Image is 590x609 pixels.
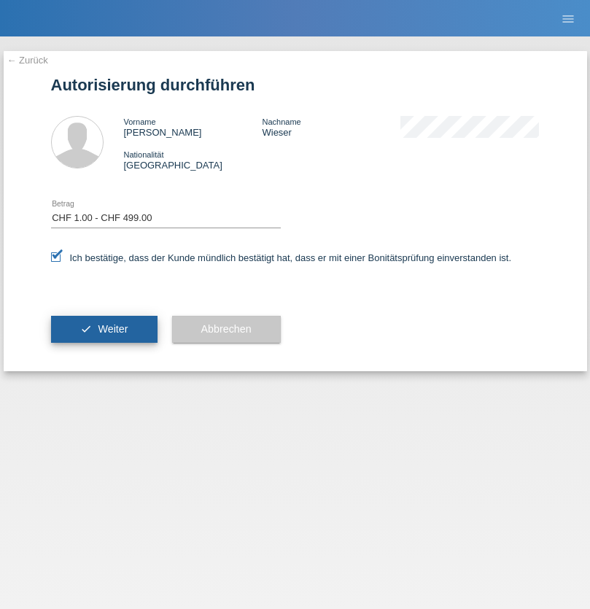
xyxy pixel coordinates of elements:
[51,76,540,94] h1: Autorisierung durchführen
[201,323,252,335] span: Abbrechen
[124,116,263,138] div: [PERSON_NAME]
[172,316,281,344] button: Abbrechen
[51,252,512,263] label: Ich bestätige, dass der Kunde mündlich bestätigt hat, dass er mit einer Bonitätsprüfung einversta...
[7,55,48,66] a: ← Zurück
[124,117,156,126] span: Vorname
[124,149,263,171] div: [GEOGRAPHIC_DATA]
[262,117,300,126] span: Nachname
[98,323,128,335] span: Weiter
[554,14,583,23] a: menu
[561,12,575,26] i: menu
[51,316,158,344] button: check Weiter
[80,323,92,335] i: check
[124,150,164,159] span: Nationalität
[262,116,400,138] div: Wieser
